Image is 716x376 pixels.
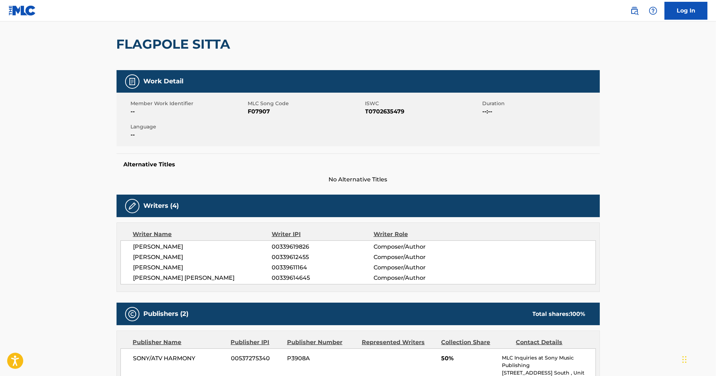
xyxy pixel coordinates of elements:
div: Drag [682,349,687,370]
span: -- [131,107,246,116]
div: Writer Name [133,230,272,239]
span: T0702635479 [365,107,481,116]
h5: Writers (4) [144,202,179,210]
div: Represented Writers [362,338,436,347]
a: Log In [665,2,707,20]
span: Duration [483,100,598,107]
img: help [649,6,657,15]
span: 100 % [571,311,586,317]
img: Writers [128,202,137,210]
div: Help [646,4,660,18]
a: Public Search [627,4,642,18]
div: Publisher Number [287,338,356,347]
span: SONY/ATV HARMONY [133,354,226,363]
span: MLC Song Code [248,100,364,107]
div: Writer Role [374,230,466,239]
span: Composer/Author [374,243,466,251]
span: [PERSON_NAME] [133,263,272,272]
span: --:-- [483,107,598,116]
span: [PERSON_NAME] [133,243,272,251]
img: Publishers [128,310,137,318]
h5: Work Detail [144,77,184,86]
span: [PERSON_NAME] [PERSON_NAME] [133,274,272,282]
span: Composer/Author [374,263,466,272]
span: F07907 [248,107,364,116]
span: Language [131,123,246,131]
h5: Publishers (2) [144,310,189,318]
p: MLC Inquiries at Sony Music Publishing [502,354,595,369]
div: Publisher Name [133,338,226,347]
span: No Alternative Titles [117,175,600,184]
iframe: Chat Widget [680,342,716,376]
div: Writer IPI [272,230,374,239]
img: MLC Logo [9,5,36,16]
span: Composer/Author [374,274,466,282]
div: Publisher IPI [231,338,282,347]
h5: Alternative Titles [124,161,593,168]
div: Total shares: [533,310,586,318]
span: P3908A [287,354,356,363]
span: 00339612455 [272,253,373,262]
h2: FLAGPOLE SITTA [117,36,234,52]
span: [PERSON_NAME] [133,253,272,262]
img: search [630,6,639,15]
span: 00339619826 [272,243,373,251]
div: Contact Details [516,338,586,347]
span: 00537275340 [231,354,282,363]
span: 00339611164 [272,263,373,272]
span: 50% [441,354,497,363]
img: Work Detail [128,77,137,86]
span: Member Work Identifier [131,100,246,107]
span: -- [131,131,246,139]
span: Composer/Author [374,253,466,262]
span: ISWC [365,100,481,107]
span: 00339614645 [272,274,373,282]
div: Collection Share [441,338,510,347]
